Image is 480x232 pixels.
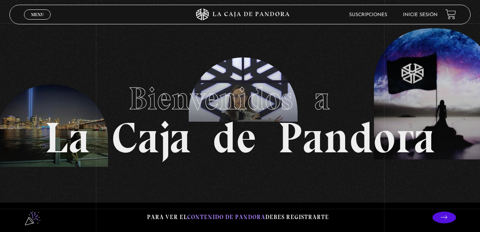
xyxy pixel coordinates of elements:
[28,19,47,24] span: Cerrar
[349,13,387,17] a: Suscripciones
[129,80,352,117] span: Bienvenidos a
[31,12,44,17] span: Menu
[403,13,438,17] a: Inicie sesión
[187,214,265,221] span: contenido de Pandora
[445,9,456,20] a: View your shopping cart
[45,73,435,159] h1: La Caja de Pandora
[147,212,329,223] p: Para ver el debes registrarte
